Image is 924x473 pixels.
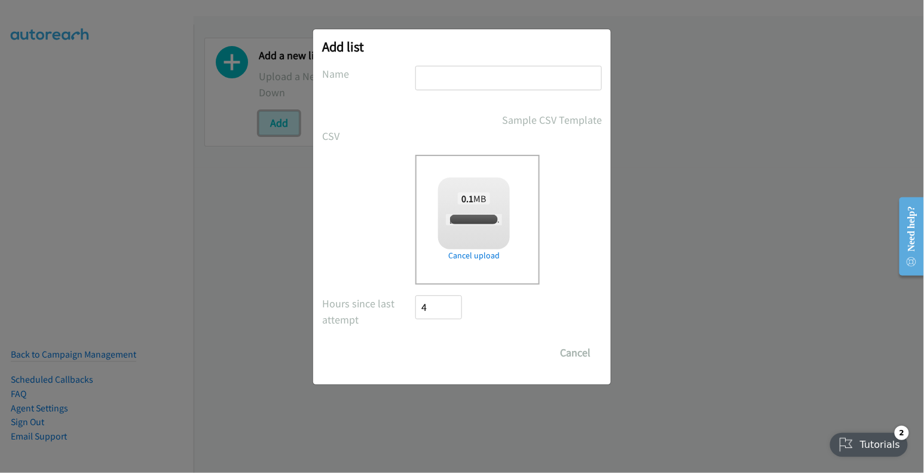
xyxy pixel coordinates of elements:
[322,295,415,328] label: Hours since last attempt
[549,341,602,365] button: Cancel
[446,214,694,225] span: [PERSON_NAME] + Splunk FY26Q1 CS - O11Y SEC DMAI [PERSON_NAME].csv
[322,38,602,55] h2: Add list
[823,421,915,464] iframe: Checklist
[502,112,602,128] a: Sample CSV Template
[458,193,490,205] span: MB
[461,193,473,205] strong: 0.1
[322,128,415,144] label: CSV
[322,66,415,82] label: Name
[438,249,510,262] a: Cancel upload
[890,189,924,284] iframe: Resource Center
